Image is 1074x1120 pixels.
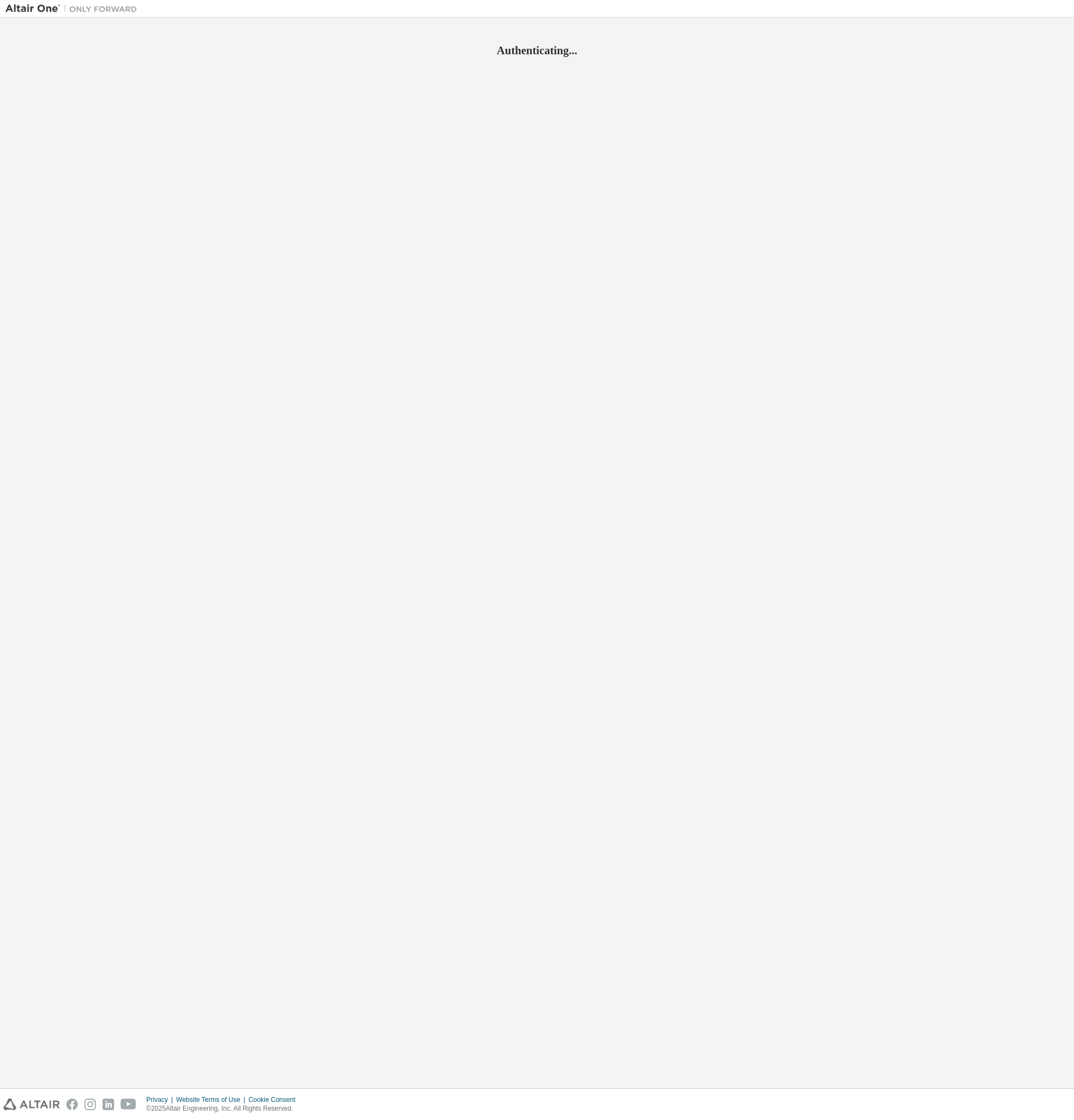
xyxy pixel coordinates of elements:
[103,1099,114,1110] img: linkedin.svg
[84,1099,96,1110] img: instagram.svg
[176,1095,248,1104] div: Website Terms of Use
[66,1099,78,1110] img: facebook.svg
[146,1095,176,1104] div: Privacy
[5,43,1069,58] h2: Authenticating...
[146,1104,302,1113] p: © 2025 Altair Engineering, Inc. All Rights Reserved.
[3,1099,60,1110] img: altair_logo.svg
[5,3,143,14] img: Altair One
[121,1099,137,1110] img: youtube.svg
[248,1095,302,1104] div: Cookie Consent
